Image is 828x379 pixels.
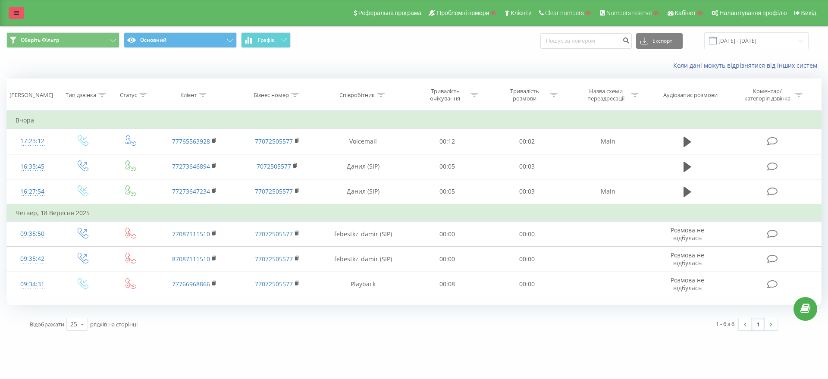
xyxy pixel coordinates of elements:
div: Назва схеми переадресації [583,88,629,102]
a: 77072505577 [255,187,293,195]
div: Бізнес номер [254,91,289,99]
span: Графік [258,37,275,43]
td: 00:08 [408,272,487,297]
div: Статус [120,91,137,99]
td: 00:03 [487,154,566,179]
span: рядків на сторінці [90,320,138,328]
td: Четвер, 18 Вересня 2025 [7,204,822,222]
a: 7072505577 [257,162,291,170]
a: 77765563928 [172,137,210,145]
div: 16:35:45 [16,158,49,175]
td: Вчора [7,112,822,129]
a: 77072505577 [255,255,293,263]
td: 00:00 [487,272,566,297]
a: 77072505577 [255,230,293,238]
td: Данил (SIP) [318,179,408,204]
div: 09:35:42 [16,251,49,267]
span: Numbers reserve [606,9,652,16]
span: Реферальна програма [358,9,422,16]
span: Вихід [801,9,816,16]
td: febestkz_damir (SIP) [318,222,408,247]
td: 00:00 [408,222,487,247]
td: febestkz_damir (SIP) [318,247,408,272]
td: 00:05 [408,154,487,179]
div: Тривалість розмови [502,88,548,102]
td: Main [567,129,649,154]
td: 00:12 [408,129,487,154]
button: Основний [124,32,237,48]
div: 25 [70,320,77,329]
span: Відображати [30,320,64,328]
div: Тип дзвінка [66,91,96,99]
a: 77273647234 [172,187,210,195]
span: Клієнти [511,9,532,16]
button: Оберіть Фільтр [6,32,119,48]
td: Voicemail [318,129,408,154]
td: 00:03 [487,179,566,204]
div: Тривалість очікування [422,88,468,102]
td: 00:00 [408,247,487,272]
button: Експорт [636,33,683,49]
td: Playback [318,272,408,297]
div: Клієнт [180,91,197,99]
span: Налаштування профілю [719,9,787,16]
div: Коментар/категорія дзвінка [742,88,793,102]
td: Данил (SIP) [318,154,408,179]
span: Оберіть Фільтр [21,37,59,44]
a: 77087111510 [172,230,210,238]
span: Розмова не відбулась [671,251,704,267]
td: Main [567,179,649,204]
div: 09:34:31 [16,276,49,293]
div: 1 - 6 з 6 [716,319,734,328]
td: 00:02 [487,129,566,154]
div: 09:35:50 [16,226,49,242]
span: Розмова не відбулась [671,226,704,242]
span: Проблемні номери [437,9,489,16]
span: Розмова не відбулась [671,276,704,292]
button: Графік [241,32,291,48]
a: 1 [752,318,765,330]
input: Пошук за номером [540,33,632,49]
a: 77072505577 [255,280,293,288]
div: 17:23:12 [16,133,49,150]
div: Аудіозапис розмови [663,91,718,99]
td: 00:05 [408,179,487,204]
td: 00:00 [487,247,566,272]
div: Співробітник [339,91,375,99]
span: Clear numbers [545,9,584,16]
a: 77072505577 [255,137,293,145]
a: 77273646894 [172,162,210,170]
a: 87087111510 [172,255,210,263]
span: Кабінет [675,9,696,16]
a: Коли дані можуть відрізнятися вiд інших систем [673,61,822,69]
div: 16:27:54 [16,183,49,200]
td: 00:00 [487,222,566,247]
div: [PERSON_NAME] [9,91,53,99]
a: 77766968866 [172,280,210,288]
